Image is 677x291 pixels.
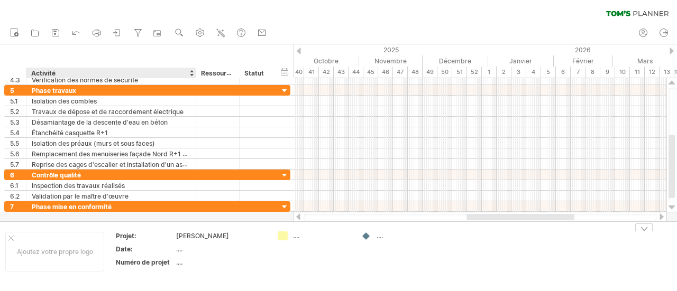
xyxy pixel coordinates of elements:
[517,68,520,76] font: 3
[488,55,554,67] div: Janvier 2026
[591,68,594,76] font: 8
[32,139,155,147] font: Isolation des préaux (murs et sous faces)
[575,46,591,54] font: 2026
[423,55,488,67] div: Décembre 2025
[295,68,303,76] font: 40
[10,97,18,105] font: 5.1
[244,69,264,77] font: Statut
[10,129,20,137] font: 5.4
[619,68,626,76] font: 10
[32,108,184,116] font: Travaux de dépose et de raccordement électrique
[10,118,20,126] font: 5.3
[439,57,471,65] font: Décembre
[32,118,168,126] font: Désamiantage de la descente d'eau en béton
[411,68,419,76] font: 48
[10,171,14,179] font: 6
[308,68,315,76] font: 41
[10,150,20,158] font: 5.6
[17,248,93,256] font: Ajoutez votre propre logo
[10,192,20,200] font: 6.2
[383,46,399,54] font: 2025
[10,87,14,95] font: 5
[116,245,133,253] font: Date:
[509,57,532,65] font: Janvier
[635,68,640,76] font: 11
[10,108,19,116] font: 5.2
[377,232,383,240] font: ....
[382,68,389,76] font: 46
[352,68,360,76] font: 44
[10,139,19,147] font: 5.5
[32,171,81,179] font: Contrôle qualité
[201,69,234,77] font: Ressource
[10,182,19,190] font: 6.1
[554,55,613,67] div: Février 2026
[502,68,506,76] font: 2
[637,57,653,65] font: Mars
[116,232,136,240] font: Projet:
[10,76,20,84] font: 4.3
[397,68,404,76] font: 47
[606,68,609,76] font: 9
[546,68,550,76] font: 5
[635,223,653,231] div: masquer la légende
[426,68,434,76] font: 49
[32,129,108,137] font: Étanchéité casquette R+1
[664,68,670,76] font: 13
[359,55,423,67] div: Novembre 2025
[649,68,655,76] font: 12
[441,68,449,76] font: 50
[31,69,56,77] font: Activité
[488,68,490,76] font: 1
[176,258,182,266] font: ....
[32,87,76,95] font: Phase travaux
[176,245,182,253] font: ....
[10,161,19,168] font: 5.7
[471,68,478,76] font: 52
[32,97,97,105] font: Isolation des combles
[32,160,207,168] font: Reprise des cages d'escalier et installation d'un ascenseur
[32,192,129,200] font: Validation par le maître d'œuvre
[176,232,229,240] font: [PERSON_NAME]
[367,68,374,76] font: 45
[10,203,14,211] font: 7
[337,68,345,76] font: 43
[314,57,338,65] font: Octobre
[116,258,170,266] font: Numéro de projet
[572,57,594,65] font: Février
[294,55,359,67] div: Octobre 2025
[577,68,580,76] font: 7
[293,232,299,240] font: ....
[374,57,407,65] font: Novembre
[32,149,215,158] font: Remplacement des menuiseries façade Nord R+1 R+2 et Sas
[532,68,535,76] font: 4
[32,182,125,190] font: Inspection des travaux réalisés
[323,68,330,76] font: 42
[561,68,565,76] font: 6
[32,76,138,84] font: Vérification des normes de sécurité
[32,203,112,211] font: Phase mise en conformité
[456,68,463,76] font: 51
